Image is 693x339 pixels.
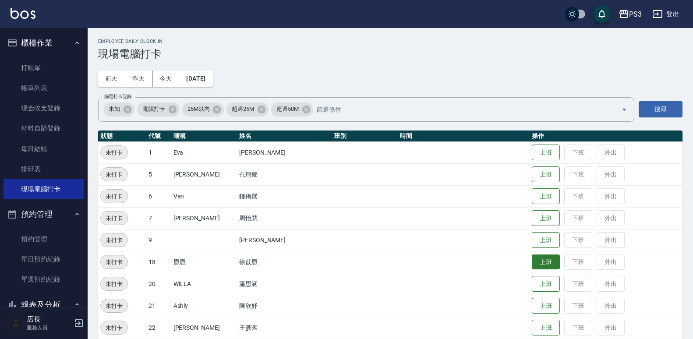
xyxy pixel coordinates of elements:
[617,102,631,117] button: Open
[11,8,35,19] img: Logo
[171,207,237,229] td: [PERSON_NAME]
[237,141,332,163] td: [PERSON_NAME]
[179,71,212,87] button: [DATE]
[101,214,127,223] span: 未打卡
[101,323,127,332] span: 未打卡
[532,188,560,205] button: 上班
[4,78,84,98] a: 帳單列表
[332,131,398,142] th: 班別
[146,207,171,229] td: 7
[4,269,84,290] a: 單週預約紀錄
[101,301,127,311] span: 未打卡
[146,273,171,295] td: 20
[146,163,171,185] td: 5
[98,71,125,87] button: 前天
[137,105,170,113] span: 電腦打卡
[103,102,134,117] div: 未知
[237,317,332,339] td: 王彥寯
[4,139,84,159] a: 每日結帳
[101,258,127,267] span: 未打卡
[146,229,171,251] td: 9
[4,118,84,138] a: 材料自購登錄
[171,185,237,207] td: Van
[532,320,560,336] button: 上班
[4,203,84,226] button: 預約管理
[146,295,171,317] td: 21
[237,273,332,295] td: 溫思涵
[4,229,84,249] a: 預約管理
[103,105,125,113] span: 未知
[532,166,560,183] button: 上班
[530,131,682,142] th: 操作
[593,5,611,23] button: save
[532,210,560,226] button: 上班
[398,131,530,142] th: 時間
[615,5,645,23] button: PS3
[171,163,237,185] td: [PERSON_NAME]
[98,131,146,142] th: 狀態
[649,6,682,22] button: 登出
[171,317,237,339] td: [PERSON_NAME]
[27,315,71,324] h5: 店長
[98,39,682,44] h2: Employee Daily Clock In
[237,295,332,317] td: 陳欣妤
[532,254,560,270] button: 上班
[101,192,127,201] span: 未打卡
[125,71,152,87] button: 昨天
[4,159,84,179] a: 排班表
[146,317,171,339] td: 22
[101,170,127,179] span: 未打卡
[237,229,332,251] td: [PERSON_NAME]
[98,48,682,60] h3: 現場電腦打卡
[171,141,237,163] td: Eva
[4,98,84,118] a: 現金收支登錄
[237,251,332,273] td: 徐苡恩
[4,58,84,78] a: 打帳單
[532,298,560,314] button: 上班
[4,32,84,54] button: 櫃檯作業
[104,93,132,100] label: 篩選打卡記錄
[101,279,127,289] span: 未打卡
[152,71,180,87] button: 今天
[226,105,259,113] span: 超過25M
[146,185,171,207] td: 6
[146,131,171,142] th: 代號
[7,314,25,332] img: Person
[171,131,237,142] th: 暱稱
[171,295,237,317] td: Ashly
[4,293,84,316] button: 報表及分析
[315,102,606,117] input: 篩選條件
[639,101,682,117] button: 搜尋
[271,102,313,117] div: 超過50M
[182,105,215,113] span: 25M以內
[629,9,642,20] div: PS3
[226,102,269,117] div: 超過25M
[27,324,71,332] p: 服務人員
[146,251,171,273] td: 18
[4,179,84,199] a: 現場電腦打卡
[171,251,237,273] td: 恩恩
[532,276,560,292] button: 上班
[237,185,332,207] td: 鍾侑展
[171,273,237,295] td: WILLA
[146,141,171,163] td: 1
[271,105,304,113] span: 超過50M
[237,163,332,185] td: 孔翔郁
[182,102,224,117] div: 25M以內
[237,131,332,142] th: 姓名
[4,249,84,269] a: 單日預約紀錄
[532,145,560,161] button: 上班
[237,207,332,229] td: 周怡慧
[101,148,127,157] span: 未打卡
[101,236,127,245] span: 未打卡
[137,102,180,117] div: 電腦打卡
[532,232,560,248] button: 上班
